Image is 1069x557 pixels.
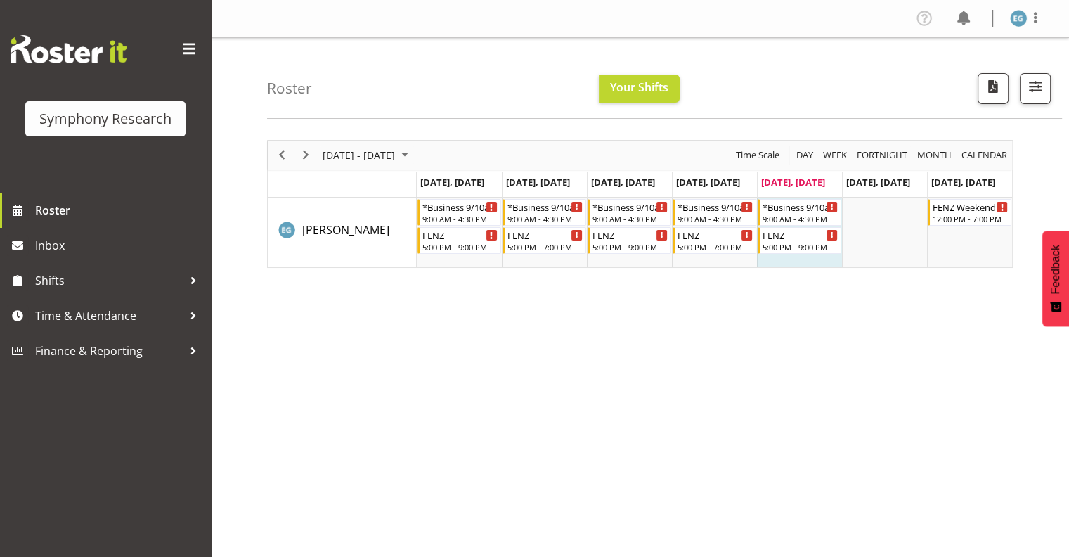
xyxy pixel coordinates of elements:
[758,199,841,226] div: Evelyn Gray"s event - *Business 9/10am ~ 4:30pm Begin From Friday, August 22, 2025 at 9:00:00 AM ...
[758,227,841,254] div: Evelyn Gray"s event - FENZ Begin From Friday, August 22, 2025 at 5:00:00 PM GMT+12:00 Ends At Fri...
[321,146,396,164] span: [DATE] - [DATE]
[592,200,668,214] div: *Business 9/10am ~ 4:30pm
[302,222,389,238] a: [PERSON_NAME]
[318,141,417,170] div: August 18 - 24, 2025
[273,146,292,164] button: Previous
[763,241,838,252] div: 5:00 PM - 9:00 PM
[960,146,1009,164] span: calendar
[422,241,498,252] div: 5:00 PM - 9:00 PM
[270,141,294,170] div: previous period
[763,200,838,214] div: *Business 9/10am ~ 4:30pm
[417,227,501,254] div: Evelyn Gray"s event - FENZ Begin From Monday, August 18, 2025 at 5:00:00 PM GMT+12:00 Ends At Mon...
[678,228,753,242] div: FENZ
[507,228,583,242] div: FENZ
[673,227,756,254] div: Evelyn Gray"s event - FENZ Begin From Thursday, August 21, 2025 at 5:00:00 PM GMT+12:00 Ends At T...
[763,228,838,242] div: FENZ
[916,146,953,164] span: Month
[794,146,816,164] button: Timeline Day
[855,146,910,164] button: Fortnight
[297,146,316,164] button: Next
[35,235,204,256] span: Inbox
[417,198,1012,267] table: Timeline Week of August 22, 2025
[267,140,1013,268] div: Timeline Week of August 22, 2025
[268,198,417,267] td: Evelyn Gray resource
[1042,231,1069,326] button: Feedback - Show survey
[592,228,668,242] div: FENZ
[592,241,668,252] div: 5:00 PM - 9:00 PM
[302,222,389,238] span: [PERSON_NAME]
[35,305,183,326] span: Time & Attendance
[933,200,1008,214] div: FENZ Weekend
[35,200,204,221] span: Roster
[673,199,756,226] div: Evelyn Gray"s event - *Business 9/10am ~ 4:30pm Begin From Thursday, August 21, 2025 at 9:00:00 A...
[855,146,909,164] span: Fortnight
[507,241,583,252] div: 5:00 PM - 7:00 PM
[506,176,570,188] span: [DATE], [DATE]
[610,79,668,95] span: Your Shifts
[320,146,415,164] button: August 2025
[928,199,1011,226] div: Evelyn Gray"s event - FENZ Weekend Begin From Sunday, August 24, 2025 at 12:00:00 PM GMT+12:00 En...
[267,80,312,96] h4: Roster
[846,176,910,188] span: [DATE], [DATE]
[507,213,583,224] div: 9:00 AM - 4:30 PM
[1020,73,1051,104] button: Filter Shifts
[591,176,655,188] span: [DATE], [DATE]
[588,199,671,226] div: Evelyn Gray"s event - *Business 9/10am ~ 4:30pm Begin From Wednesday, August 20, 2025 at 9:00:00 ...
[959,146,1010,164] button: Month
[417,199,501,226] div: Evelyn Gray"s event - *Business 9/10am ~ 4:30pm Begin From Monday, August 18, 2025 at 9:00:00 AM ...
[507,200,583,214] div: *Business 9/10am ~ 4:30pm
[678,241,753,252] div: 5:00 PM - 7:00 PM
[734,146,782,164] button: Time Scale
[978,73,1009,104] button: Download a PDF of the roster according to the set date range.
[678,200,753,214] div: *Business 9/10am ~ 4:30pm
[1049,245,1062,294] span: Feedback
[931,176,995,188] span: [DATE], [DATE]
[503,227,586,254] div: Evelyn Gray"s event - FENZ Begin From Tuesday, August 19, 2025 at 5:00:00 PM GMT+12:00 Ends At Tu...
[35,340,183,361] span: Finance & Reporting
[761,176,825,188] span: [DATE], [DATE]
[915,146,954,164] button: Timeline Month
[39,108,171,129] div: Symphony Research
[35,270,183,291] span: Shifts
[422,200,498,214] div: *Business 9/10am ~ 4:30pm
[294,141,318,170] div: next period
[822,146,848,164] span: Week
[795,146,815,164] span: Day
[422,213,498,224] div: 9:00 AM - 4:30 PM
[588,227,671,254] div: Evelyn Gray"s event - FENZ Begin From Wednesday, August 20, 2025 at 5:00:00 PM GMT+12:00 Ends At ...
[933,213,1008,224] div: 12:00 PM - 7:00 PM
[592,213,668,224] div: 9:00 AM - 4:30 PM
[734,146,781,164] span: Time Scale
[1010,10,1027,27] img: evelyn-gray1866.jpg
[599,75,680,103] button: Your Shifts
[821,146,850,164] button: Timeline Week
[763,213,838,224] div: 9:00 AM - 4:30 PM
[678,213,753,224] div: 9:00 AM - 4:30 PM
[676,176,740,188] span: [DATE], [DATE]
[11,35,127,63] img: Rosterit website logo
[420,176,484,188] span: [DATE], [DATE]
[503,199,586,226] div: Evelyn Gray"s event - *Business 9/10am ~ 4:30pm Begin From Tuesday, August 19, 2025 at 9:00:00 AM...
[422,228,498,242] div: FENZ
